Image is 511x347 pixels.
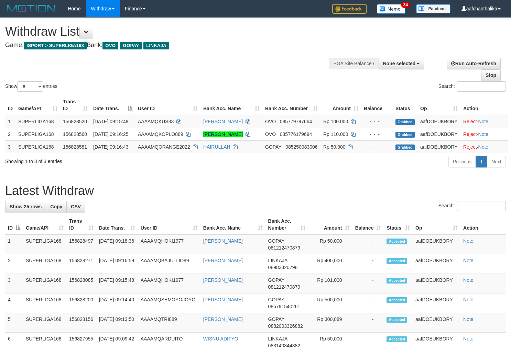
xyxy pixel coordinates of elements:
th: User ID: activate to sort column ascending [135,95,200,115]
td: SUPERLIGA168 [23,234,66,254]
a: Run Auto-Refresh [447,58,501,69]
td: aafDOEUKBORY [413,293,460,313]
td: AAAAMQSEMOYOJOYO [138,293,200,313]
span: GOPAY [268,277,284,283]
td: 1 [5,234,23,254]
span: LINKAJA [143,42,169,49]
span: Accepted [387,278,407,284]
th: Game/API: activate to sort column ascending [15,95,60,115]
th: Status: activate to sort column ascending [384,215,413,234]
td: - [352,254,384,274]
th: Status [393,95,417,115]
td: AAAAMQTRI889 [138,313,200,333]
label: Show entries [5,81,57,92]
label: Search: [438,201,506,211]
td: Rp 400,000 [308,254,352,274]
th: Trans ID: activate to sort column ascending [60,95,90,115]
span: Grabbed [395,119,415,125]
a: Note [463,238,474,244]
th: Bank Acc. Name: activate to sort column ascending [200,215,265,234]
th: Balance [361,95,393,115]
a: Note [463,316,474,322]
span: Rp 110.000 [323,131,348,137]
a: HAIRULLAH [203,144,230,150]
a: [PERSON_NAME] [203,238,243,244]
span: [DATE] 09:16:25 [93,131,128,137]
td: 5 [5,313,23,333]
span: Copy [50,204,62,209]
input: Search: [457,201,506,211]
td: 2 [5,254,23,274]
td: AAAAMQHOKI1977 [138,274,200,293]
span: Accepted [387,239,407,244]
span: CSV [71,204,81,209]
a: Reject [463,144,477,150]
td: SUPERLIGA168 [23,274,66,293]
td: SUPERLIGA168 [15,128,60,140]
td: 1 [5,115,15,128]
td: SUPERLIGA168 [23,254,66,274]
a: Show 25 rows [5,201,46,212]
a: Stop [481,69,501,81]
span: GOPAY [268,297,284,302]
th: Game/API: activate to sort column ascending [23,215,66,234]
th: Trans ID: activate to sort column ascending [66,215,96,234]
div: - - - [364,131,390,138]
input: Search: [457,81,506,92]
a: Note [478,131,489,137]
td: 3 [5,140,15,153]
span: Accepted [387,336,407,342]
span: Rp 50.000 [323,144,346,150]
td: 4 [5,293,23,313]
label: Search: [438,81,506,92]
td: 3 [5,274,23,293]
span: Rp 100.000 [323,119,348,124]
span: AAAAMQKUS33 [138,119,174,124]
a: Note [463,277,474,283]
span: LINKAJA [268,258,287,263]
span: Accepted [387,297,407,303]
td: Rp 50,000 [308,234,352,254]
a: Note [463,297,474,302]
span: Copy 085791540261 to clipboard [268,304,300,309]
td: Rp 500,000 [308,293,352,313]
td: Rp 300,889 [308,313,352,333]
span: OVO [102,42,118,49]
span: 34 [401,2,410,8]
span: GOPAY [268,238,284,244]
span: Accepted [387,317,407,323]
a: [PERSON_NAME] [203,316,243,322]
th: Balance: activate to sort column ascending [352,215,384,234]
img: panduan.png [416,4,450,13]
td: 156828497 [66,234,96,254]
span: OVO [265,119,276,124]
th: Bank Acc. Number: activate to sort column ascending [265,215,308,234]
span: Copy 085250083006 to clipboard [285,144,317,150]
div: - - - [364,118,390,125]
h1: Withdraw List [5,25,334,38]
a: [PERSON_NAME] [203,277,243,283]
th: Action [460,215,506,234]
div: Showing 1 to 3 of 3 entries [5,155,208,165]
td: [DATE] 09:18:36 [96,234,138,254]
span: Show 25 rows [10,204,42,209]
div: PGA Site Balance / [329,58,378,69]
a: Reject [463,131,477,137]
th: Bank Acc. Name: activate to sort column ascending [200,95,262,115]
span: OVO [265,131,276,137]
th: Action [460,95,508,115]
td: - [352,293,384,313]
span: Copy 081212470879 to clipboard [268,284,300,290]
td: aafDOEUKBORY [417,140,460,153]
span: AAAAMQKOPLO889 [138,131,183,137]
th: ID [5,95,15,115]
td: aafDOEUKBORY [413,313,460,333]
td: 2 [5,128,15,140]
td: SUPERLIGA168 [23,293,66,313]
td: · [460,128,508,140]
td: SUPERLIGA168 [15,115,60,128]
td: SUPERLIGA168 [15,140,60,153]
td: [DATE] 09:14:40 [96,293,138,313]
span: 156828520 [63,119,87,124]
a: Note [478,144,489,150]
